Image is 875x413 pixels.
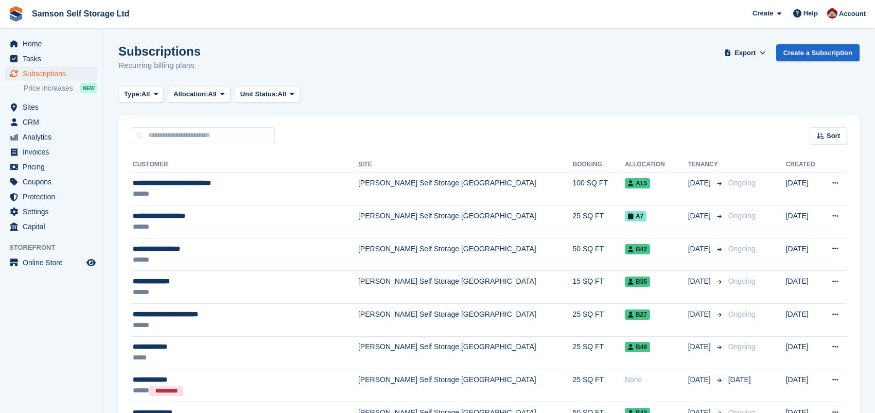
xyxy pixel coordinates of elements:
a: menu [5,160,97,174]
span: Pricing [23,160,84,174]
td: 25 SQ FT [572,336,624,369]
td: [PERSON_NAME] Self Storage [GEOGRAPHIC_DATA] [358,205,573,238]
span: Settings [23,204,84,219]
span: Tasks [23,51,84,66]
span: Online Store [23,255,84,270]
td: 25 SQ FT [572,205,624,238]
td: [DATE] [786,304,821,337]
span: [DATE] [688,309,713,320]
td: 50 SQ FT [572,238,624,271]
td: [PERSON_NAME] Self Storage [GEOGRAPHIC_DATA] [358,238,573,271]
span: Capital [23,219,84,234]
td: 25 SQ FT [572,304,624,337]
a: Price increases NEW [24,82,97,94]
a: menu [5,219,97,234]
td: [DATE] [786,238,821,271]
th: Created [786,157,821,173]
span: [DATE] [728,375,751,384]
th: Booking [572,157,624,173]
td: [PERSON_NAME] Self Storage [GEOGRAPHIC_DATA] [358,173,573,205]
span: Type: [124,89,142,99]
div: NEW [80,83,97,93]
span: Subscriptions [23,66,84,81]
a: menu [5,190,97,204]
span: Allocation: [173,89,208,99]
span: All [208,89,217,99]
span: Invoices [23,145,84,159]
td: [DATE] [786,369,821,402]
td: [PERSON_NAME] Self Storage [GEOGRAPHIC_DATA] [358,336,573,369]
span: Help [803,8,818,19]
a: Preview store [85,256,97,269]
button: Allocation: All [168,86,231,103]
td: [PERSON_NAME] Self Storage [GEOGRAPHIC_DATA] [358,304,573,337]
td: [PERSON_NAME] Self Storage [GEOGRAPHIC_DATA] [358,271,573,304]
span: Sites [23,100,84,114]
a: menu [5,175,97,189]
span: Storefront [9,243,102,253]
td: 100 SQ FT [572,173,624,205]
a: menu [5,204,97,219]
span: Ongoing [728,342,756,351]
span: [DATE] [688,244,713,254]
img: Ian [827,8,837,19]
a: menu [5,130,97,144]
span: Export [734,48,756,58]
a: menu [5,115,97,129]
span: Account [839,9,866,19]
p: Recurring billing plans [118,60,201,72]
span: Analytics [23,130,84,144]
a: menu [5,145,97,159]
span: Price increases [24,83,73,93]
td: 15 SQ FT [572,271,624,304]
a: menu [5,66,97,81]
span: B27 [625,309,650,320]
td: [DATE] [786,205,821,238]
span: All [142,89,150,99]
a: menu [5,51,97,66]
th: Allocation [625,157,688,173]
a: menu [5,37,97,51]
span: All [278,89,287,99]
a: Create a Subscription [776,44,860,61]
span: Ongoing [728,179,756,187]
span: B42 [625,244,650,254]
span: Coupons [23,175,84,189]
button: Export [723,44,768,61]
span: Unit Status: [240,89,278,99]
th: Tenancy [688,157,724,173]
th: Customer [131,157,358,173]
td: 25 SQ FT [572,369,624,402]
h1: Subscriptions [118,44,201,58]
span: [DATE] [688,178,713,188]
span: Sort [827,131,840,141]
span: [DATE] [688,276,713,287]
span: Home [23,37,84,51]
span: Ongoing [728,310,756,318]
th: Site [358,157,573,173]
button: Unit Status: All [235,86,300,103]
a: menu [5,100,97,114]
span: B35 [625,277,650,287]
span: Protection [23,190,84,204]
span: [DATE] [688,374,713,385]
span: A7 [625,211,646,221]
span: CRM [23,115,84,129]
td: [DATE] [786,173,821,205]
img: stora-icon-8386f47178a22dfd0bd8f6a31ec36ba5ce8667c1dd55bd0f319d3a0aa187defe.svg [8,6,24,22]
a: Samson Self Storage Ltd [28,5,133,22]
div: None [625,374,688,385]
td: [DATE] [786,336,821,369]
span: A15 [625,178,650,188]
a: menu [5,255,97,270]
span: Create [752,8,773,19]
td: [PERSON_NAME] Self Storage [GEOGRAPHIC_DATA] [358,369,573,402]
td: [DATE] [786,271,821,304]
span: Ongoing [728,277,756,285]
span: [DATE] [688,211,713,221]
button: Type: All [118,86,164,103]
span: [DATE] [688,341,713,352]
span: Ongoing [728,245,756,253]
span: Ongoing [728,212,756,220]
span: B49 [625,342,650,352]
